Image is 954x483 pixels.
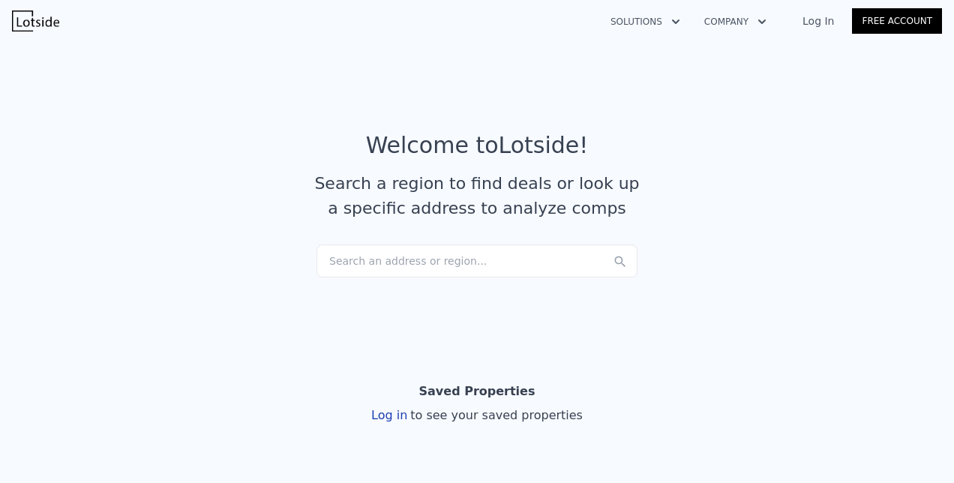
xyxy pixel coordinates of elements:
img: Lotside [12,10,59,31]
div: Saved Properties [419,376,535,406]
a: Log In [784,13,852,28]
button: Company [692,8,778,35]
div: Search a region to find deals or look up a specific address to analyze comps [309,171,645,220]
button: Solutions [598,8,692,35]
div: Search an address or region... [316,244,637,277]
div: Log in [371,406,583,424]
div: Welcome to Lotside ! [366,132,589,159]
span: to see your saved properties [407,408,583,422]
a: Free Account [852,8,942,34]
